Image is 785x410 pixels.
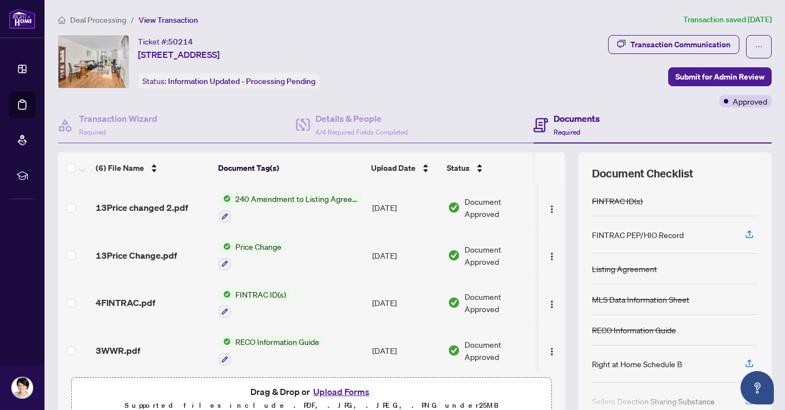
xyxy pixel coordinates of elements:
span: 4/4 Required Fields Completed [315,128,408,136]
span: ellipsis [755,43,763,51]
span: Document Approved [465,290,534,315]
h4: Documents [554,112,600,125]
button: Submit for Admin Review [668,67,772,86]
div: RECO Information Guide [592,324,676,336]
span: 4FINTRAC.pdf [96,296,155,309]
button: Status IconFINTRAC ID(s) [219,288,290,318]
img: Profile Icon [12,377,33,398]
button: Logo [543,342,561,359]
span: 3WWR.pdf [96,344,140,357]
span: Required [79,128,106,136]
span: 13Price changed 2.pdf [96,201,188,214]
span: 240 Amendment to Listing Agreement - Authority to Offer for Sale Price Change/Extension/Amendment(s) [231,192,363,205]
button: Transaction Communication [608,35,739,54]
h4: Transaction Wizard [79,112,157,125]
span: Price Change [231,240,286,253]
img: Status Icon [219,335,231,348]
button: Upload Forms [310,384,373,399]
div: Transaction Communication [630,36,730,53]
img: Status Icon [219,192,231,205]
span: Status [447,162,470,174]
button: Logo [543,294,561,312]
div: Right at Home Schedule B [592,358,682,370]
td: [DATE] [368,279,443,327]
img: Logo [547,252,556,261]
span: Upload Date [371,162,416,174]
td: [DATE] [368,184,443,231]
span: FINTRAC ID(s) [231,288,290,300]
img: Status Icon [219,240,231,253]
span: Document Approved [465,195,534,220]
span: [STREET_ADDRESS] [138,48,220,61]
span: 50214 [168,37,193,47]
div: FINTRAC PEP/HIO Record [592,229,684,241]
img: Document Status [448,201,460,214]
td: [DATE] [368,231,443,279]
img: Logo [547,205,556,214]
img: IMG-N12347711_1.jpg [58,36,129,88]
li: / [131,13,134,26]
span: Document Approved [465,338,534,363]
span: View Transaction [139,15,198,25]
button: Status Icon240 Amendment to Listing Agreement - Authority to Offer for Sale Price Change/Extensio... [219,192,363,223]
span: home [58,16,66,24]
img: Logo [547,347,556,356]
button: Logo [543,199,561,216]
span: Document Checklist [592,166,693,181]
button: Status IconPrice Change [219,240,286,270]
img: Document Status [448,297,460,309]
span: (6) File Name [96,162,144,174]
span: Deal Processing [70,15,126,25]
article: Transaction saved [DATE] [683,13,772,26]
span: 13Price Change.pdf [96,249,177,262]
div: Ticket #: [138,35,193,48]
button: Logo [543,246,561,264]
button: Status IconRECO Information Guide [219,335,324,365]
span: Drag & Drop or [250,384,373,399]
span: RECO Information Guide [231,335,324,348]
td: [DATE] [368,327,443,374]
img: logo [9,8,36,29]
img: Status Icon [219,288,231,300]
th: Document Tag(s) [214,152,367,184]
th: Upload Date [367,152,442,184]
span: Submit for Admin Review [675,68,764,86]
img: Logo [547,300,556,309]
div: Status: [138,73,320,88]
span: Information Updated - Processing Pending [168,76,315,86]
h4: Details & People [315,112,408,125]
button: Open asap [740,371,774,404]
span: Document Approved [465,243,534,268]
div: Listing Agreement [592,263,657,275]
th: (6) File Name [91,152,214,184]
div: FINTRAC ID(s) [592,195,643,207]
span: Approved [733,95,767,107]
th: Status [442,152,537,184]
img: Document Status [448,344,460,357]
img: Document Status [448,249,460,261]
div: MLS Data Information Sheet [592,293,689,305]
span: Required [554,128,580,136]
